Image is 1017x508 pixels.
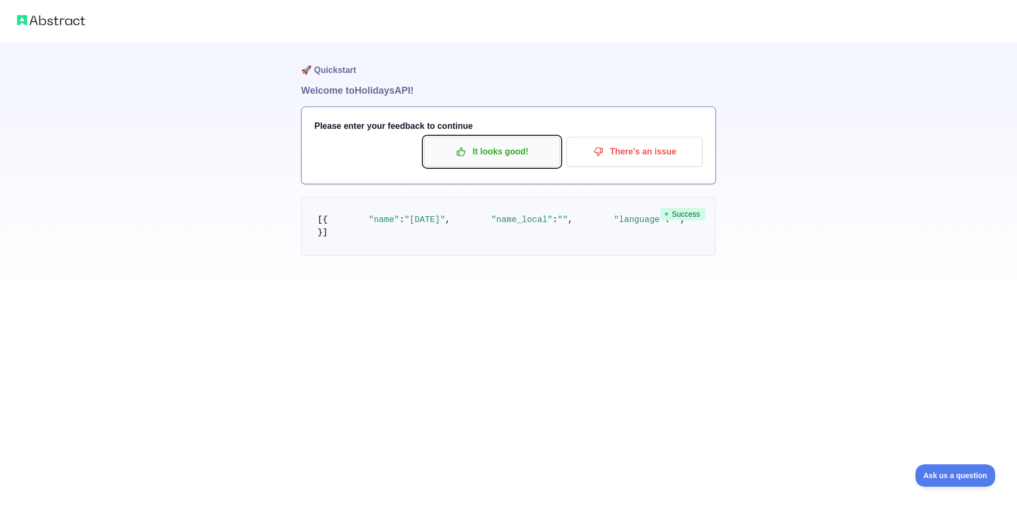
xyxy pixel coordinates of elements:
h1: 🚀 Quickstart [301,43,716,83]
button: There's an issue [566,137,703,167]
span: "" [557,215,568,225]
span: , [568,215,573,225]
span: Success [660,208,705,220]
h3: Please enter your feedback to continue [314,120,703,133]
p: There's an issue [574,143,695,161]
span: , [445,215,451,225]
span: "name_local" [491,215,552,225]
p: It looks good! [432,143,552,161]
span: "language" [614,215,665,225]
h1: Welcome to Holidays API! [301,83,716,98]
img: Abstract logo [17,13,85,28]
span: [ [318,215,323,225]
button: It looks good! [424,137,560,167]
span: "[DATE]" [404,215,445,225]
span: "name" [369,215,399,225]
span: : [399,215,405,225]
iframe: Toggle Customer Support [915,464,996,487]
span: : [553,215,558,225]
